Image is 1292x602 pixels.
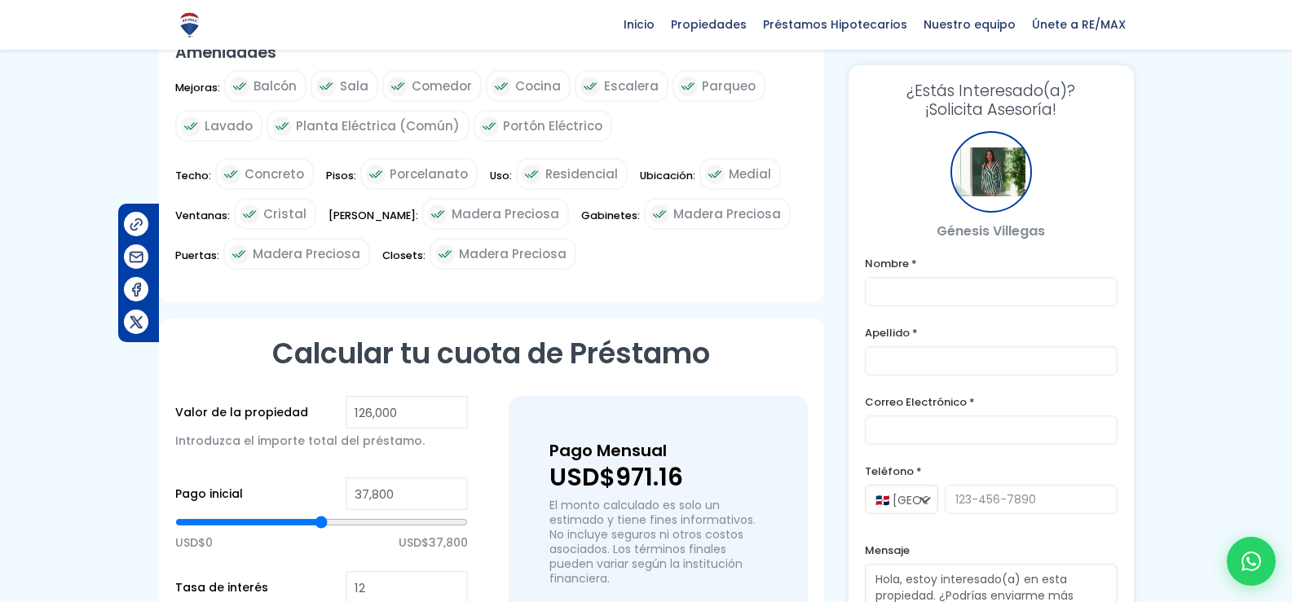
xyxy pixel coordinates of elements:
[272,116,292,136] img: check icon
[175,433,425,449] span: Introduzca el importe total del préstamo.
[490,165,512,197] span: Uso:
[545,164,618,184] span: Residencial
[522,165,541,184] img: check icon
[459,244,567,264] span: Madera Preciosa
[865,461,1118,481] label: Teléfono *
[729,164,771,184] span: Medial
[915,12,1024,37] span: Nuestro equipo
[340,76,368,96] span: Sala
[175,402,308,423] label: Valor de la propiedad
[865,81,1118,100] span: ¿Estás Interesado(a)?
[705,165,725,184] img: check icon
[221,165,240,184] img: check icon
[503,116,602,136] span: Portón Eléctrico
[175,245,219,277] span: Puertas:
[253,244,360,264] span: Madera Preciosa
[663,12,755,37] span: Propiedades
[346,396,468,428] input: RD$
[175,578,268,598] label: Tasa de interés
[865,81,1118,119] h3: ¡Solicita Asesoría!
[435,244,455,264] img: check icon
[390,164,468,184] span: Porcelanato
[175,205,230,237] span: Ventanas:
[950,131,1032,213] div: Génesis Villegas
[515,76,561,96] span: Cocina
[412,76,472,96] span: Comedor
[549,437,767,465] h3: Pago Mensual
[452,204,559,224] span: Madera Preciosa
[181,116,201,136] img: check icon
[673,204,781,224] span: Madera Preciosa
[229,244,249,264] img: check icon
[865,221,1118,241] p: Génesis Villegas
[650,204,669,224] img: check icon
[316,77,336,96] img: check icon
[205,116,253,136] span: Lavado
[366,165,386,184] img: check icon
[945,485,1118,514] input: 123-456-7890
[175,335,808,371] h2: Calcular tu cuota de Préstamo
[263,204,306,224] span: Cristal
[549,465,767,490] p: USD$971.16
[865,253,1118,274] label: Nombre *
[678,77,698,96] img: check icon
[128,314,145,331] img: Compartir
[865,392,1118,412] label: Correo Electrónico *
[128,216,145,233] img: Compartir
[175,484,243,504] label: Pago inicial
[296,116,460,136] span: Planta Eléctrica (Común)
[175,530,213,555] span: USD$0
[399,530,468,555] span: USD$37,800
[549,498,767,586] p: El monto calculado es solo un estimado y tiene fines informativos. No incluye seguros ni otros co...
[346,477,468,510] input: RD$
[175,43,808,62] h2: Amenidades
[245,164,304,184] span: Concreto
[175,77,220,109] span: Mejoras:
[865,323,1118,343] label: Apellido *
[128,248,145,266] img: Compartir
[326,165,356,197] span: Pisos:
[492,77,511,96] img: check icon
[755,12,915,37] span: Préstamos Hipotecarios
[640,165,695,197] span: Ubicación:
[230,77,249,96] img: check icon
[175,165,211,197] span: Techo:
[604,76,659,96] span: Escalera
[329,205,418,237] span: [PERSON_NAME]:
[580,77,600,96] img: check icon
[175,11,204,39] img: Logo de REMAX
[240,204,259,224] img: check icon
[615,12,663,37] span: Inicio
[581,205,640,237] span: Gabinetes:
[865,540,1118,560] label: Mensaje
[382,245,426,277] span: Closets:
[128,281,145,298] img: Compartir
[702,76,756,96] span: Parqueo
[388,77,408,96] img: check icon
[254,76,297,96] span: Balcón
[479,116,499,136] img: check icon
[428,204,448,224] img: check icon
[1024,12,1134,37] span: Únete a RE/MAX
